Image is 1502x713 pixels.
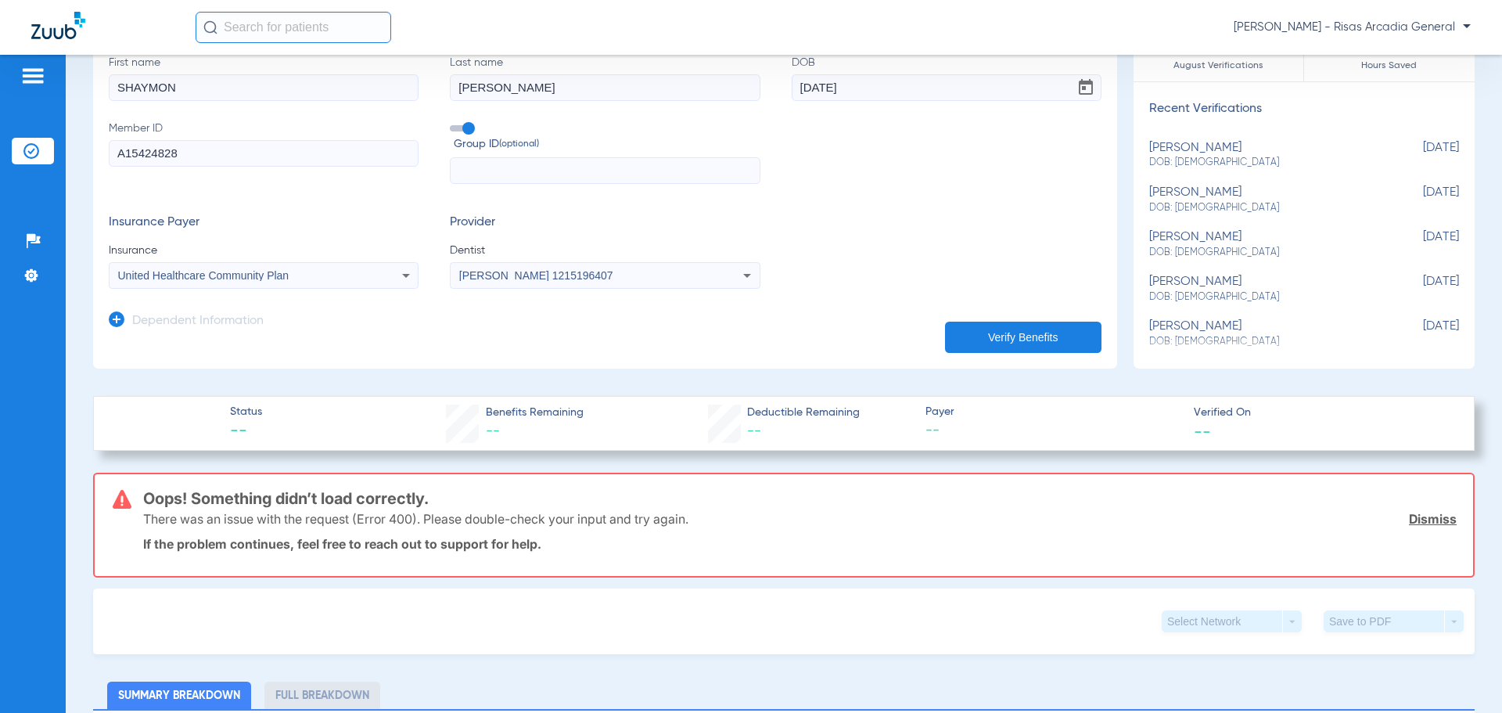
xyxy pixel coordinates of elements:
[196,12,391,43] input: Search for patients
[109,121,419,185] label: Member ID
[109,243,419,258] span: Insurance
[230,404,262,420] span: Status
[1149,185,1381,214] div: [PERSON_NAME]
[20,67,45,85] img: hamburger-icon
[1381,319,1459,348] span: [DATE]
[1381,230,1459,259] span: [DATE]
[1234,20,1471,35] span: [PERSON_NAME] - Risas Arcadia General
[109,140,419,167] input: Member ID
[109,55,419,101] label: First name
[1149,335,1381,349] span: DOB: [DEMOGRAPHIC_DATA]
[1381,185,1459,214] span: [DATE]
[486,424,500,438] span: --
[230,421,262,443] span: --
[203,20,217,34] img: Search Icon
[1381,275,1459,304] span: [DATE]
[143,491,1457,506] h3: Oops! Something didn’t load correctly.
[1149,290,1381,304] span: DOB: [DEMOGRAPHIC_DATA]
[132,314,264,329] h3: Dependent Information
[31,12,85,39] img: Zuub Logo
[1149,319,1381,348] div: [PERSON_NAME]
[486,405,584,421] span: Benefits Remaining
[264,682,380,709] li: Full Breakdown
[1149,275,1381,304] div: [PERSON_NAME]
[747,405,860,421] span: Deductible Remaining
[792,55,1101,101] label: DOB
[1070,72,1101,103] button: Open calendar
[1149,230,1381,259] div: [PERSON_NAME]
[459,269,613,282] span: [PERSON_NAME] 1215196407
[1381,141,1459,170] span: [DATE]
[107,682,251,709] li: Summary Breakdown
[109,215,419,231] h3: Insurance Payer
[945,322,1101,353] button: Verify Benefits
[1149,246,1381,260] span: DOB: [DEMOGRAPHIC_DATA]
[450,243,760,258] span: Dentist
[450,215,760,231] h3: Provider
[143,511,688,527] p: There was an issue with the request (Error 400). Please double-check your input and try again.
[1149,141,1381,170] div: [PERSON_NAME]
[113,490,131,509] img: error-icon
[1134,58,1303,74] span: August Verifications
[450,74,760,101] input: Last name
[925,404,1180,420] span: Payer
[1409,511,1457,527] a: Dismiss
[1194,423,1211,439] span: --
[1134,102,1475,117] h3: Recent Verifications
[109,74,419,101] input: First name
[747,424,761,438] span: --
[499,136,539,153] small: (optional)
[1149,201,1381,215] span: DOB: [DEMOGRAPHIC_DATA]
[1149,156,1381,170] span: DOB: [DEMOGRAPHIC_DATA]
[1304,58,1475,74] span: Hours Saved
[143,536,1457,552] p: If the problem continues, feel free to reach out to support for help.
[118,269,289,282] span: United Healthcare Community Plan
[454,136,760,153] span: Group ID
[925,421,1180,441] span: --
[450,55,760,101] label: Last name
[792,74,1101,101] input: DOBOpen calendar
[1194,405,1449,421] span: Verified On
